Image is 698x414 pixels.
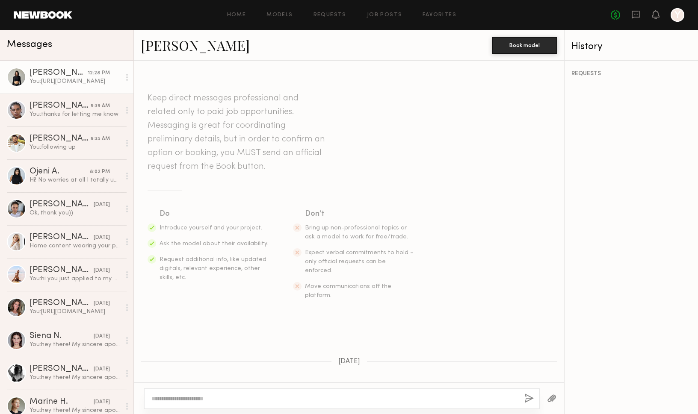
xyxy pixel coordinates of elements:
[30,398,94,406] div: Marine H.
[314,12,346,18] a: Requests
[305,250,413,273] span: Expect verbal commitments to hold - only official requests can be enforced.
[94,201,110,209] div: [DATE]
[141,36,250,54] a: [PERSON_NAME]
[266,12,293,18] a: Models
[94,234,110,242] div: [DATE]
[30,332,94,341] div: Siena N.
[671,8,684,22] a: Y
[160,208,269,220] div: Do
[94,299,110,308] div: [DATE]
[30,102,91,110] div: [PERSON_NAME]
[227,12,246,18] a: Home
[338,358,360,365] span: [DATE]
[30,209,121,217] div: Ok, thank you))
[94,398,110,406] div: [DATE]
[492,37,557,54] button: Book model
[160,225,262,231] span: Introduce yourself and your project.
[30,233,94,242] div: [PERSON_NAME]
[30,275,121,283] div: You: hi you just applied to my post once more
[30,110,121,118] div: You: thanks for letting me know
[148,91,327,173] header: Keep direct messages professional and related only to paid job opportunities. Messaging is great ...
[30,167,90,176] div: Ojeni A.
[94,365,110,373] div: [DATE]
[91,135,110,143] div: 9:35 AM
[492,41,557,48] a: Book model
[94,332,110,341] div: [DATE]
[94,267,110,275] div: [DATE]
[30,69,88,77] div: [PERSON_NAME]
[571,42,691,52] div: History
[30,143,121,151] div: You: following up
[30,341,121,349] div: You: hey there! My sincere apologies for my outrageously late response! Would you still like to w...
[30,242,121,250] div: Home content wearing your product UGC style
[30,135,91,143] div: [PERSON_NAME]
[88,69,110,77] div: 12:28 PM
[30,176,121,184] div: Hi! No worries at all I totally understand :) yes I’m still open to working together!
[30,200,94,209] div: [PERSON_NAME]
[30,365,94,373] div: [PERSON_NAME]
[367,12,402,18] a: Job Posts
[30,266,94,275] div: [PERSON_NAME]
[30,308,121,316] div: You: [URL][DOMAIN_NAME]
[305,225,408,240] span: Bring up non-professional topics or ask a model to work for free/trade.
[91,102,110,110] div: 9:39 AM
[90,168,110,176] div: 8:02 PM
[30,299,94,308] div: [PERSON_NAME]
[305,208,414,220] div: Don’t
[30,373,121,382] div: You: hey there! My sincere apologies for my outrageously late response! Would you still like to w...
[160,241,268,247] span: Ask the model about their availability.
[7,40,52,50] span: Messages
[423,12,456,18] a: Favorites
[305,284,391,298] span: Move communications off the platform.
[160,257,266,280] span: Request additional info, like updated digitals, relevant experience, other skills, etc.
[571,71,691,77] div: REQUESTS
[30,77,121,85] div: You: [URL][DOMAIN_NAME]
